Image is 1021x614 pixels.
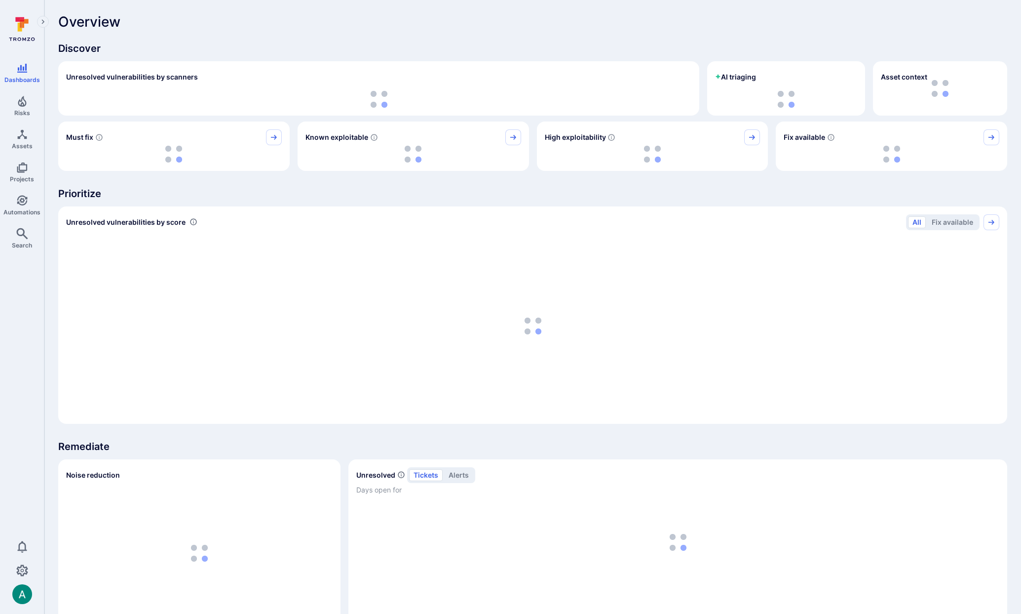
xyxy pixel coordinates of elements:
img: ACg8ocLSa5mPYBaXNx3eFu_EmspyJX0laNWN7cXOFirfQ7srZveEpg=s96-c [12,584,32,604]
span: Unresolved vulnerabilities by score [66,217,186,227]
div: Known exploitable [298,122,529,171]
div: loading spinner [715,91,857,108]
img: Loading... [883,146,900,163]
img: Loading... [371,91,387,108]
div: Arjan Dehar [12,584,32,604]
img: Loading... [405,146,421,163]
button: All [908,216,926,228]
div: High exploitability [537,122,768,171]
span: Known exploitable [305,132,368,142]
button: Fix available [927,216,978,228]
span: Overview [58,14,120,30]
span: Noise reduction [66,471,120,479]
svg: Confirmed exploitable by KEV [370,133,378,141]
span: Assets [12,142,33,150]
h2: AI triaging [715,72,756,82]
h2: Unresolved vulnerabilities by scanners [66,72,198,82]
span: Fix available [784,132,825,142]
span: Remediate [58,440,1007,453]
img: Loading... [165,146,182,163]
span: High exploitability [545,132,606,142]
svg: EPSS score ≥ 0.7 [607,133,615,141]
span: Discover [58,41,1007,55]
div: loading spinner [784,145,999,163]
div: loading spinner [66,145,282,163]
span: Projects [10,175,34,183]
svg: Vulnerabilities with fix available [827,133,835,141]
div: loading spinner [66,236,999,416]
button: Expand navigation menu [37,16,49,28]
img: Loading... [778,91,794,108]
span: Dashboards [4,76,40,83]
span: Prioritize [58,187,1007,201]
span: Risks [14,109,30,117]
span: Automations [3,208,40,216]
button: tickets [409,469,443,481]
img: Loading... [644,146,661,163]
span: Asset context [881,72,927,82]
img: Loading... [191,545,208,562]
i: Expand navigation menu [39,18,46,26]
div: loading spinner [545,145,760,163]
svg: Risk score >=40 , missed SLA [95,133,103,141]
div: loading spinner [305,145,521,163]
span: Must fix [66,132,93,142]
button: alerts [444,469,473,481]
div: Fix available [776,122,1007,171]
span: Number of unresolved items by priority and days open [397,470,405,480]
span: Search [12,242,32,249]
div: loading spinner [66,91,691,108]
div: Must fix [58,122,290,171]
h2: Unresolved [356,470,395,480]
img: Loading... [525,318,541,334]
span: Days open for [356,485,999,495]
div: Number of vulnerabilities in status 'Open' 'Triaged' and 'In process' grouped by score [189,217,197,227]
